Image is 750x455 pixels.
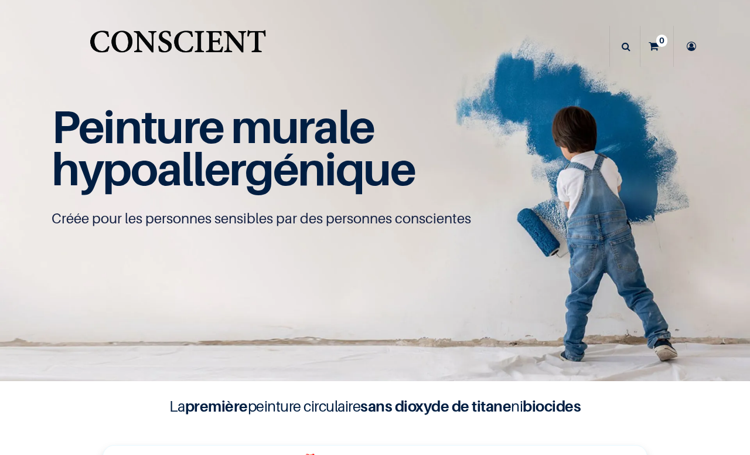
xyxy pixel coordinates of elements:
[52,209,698,228] p: Créée pour les personnes sensibles par des personnes conscientes
[185,397,248,415] b: première
[52,141,415,196] span: hypoallergénique
[141,395,609,417] h4: La peinture circulaire ni
[87,23,268,70] img: Conscient
[52,99,374,154] span: Peinture murale
[360,397,511,415] b: sans dioxyde de titane
[640,26,673,67] a: 0
[523,397,581,415] b: biocides
[656,35,667,46] sup: 0
[87,23,268,70] a: Logo of Conscient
